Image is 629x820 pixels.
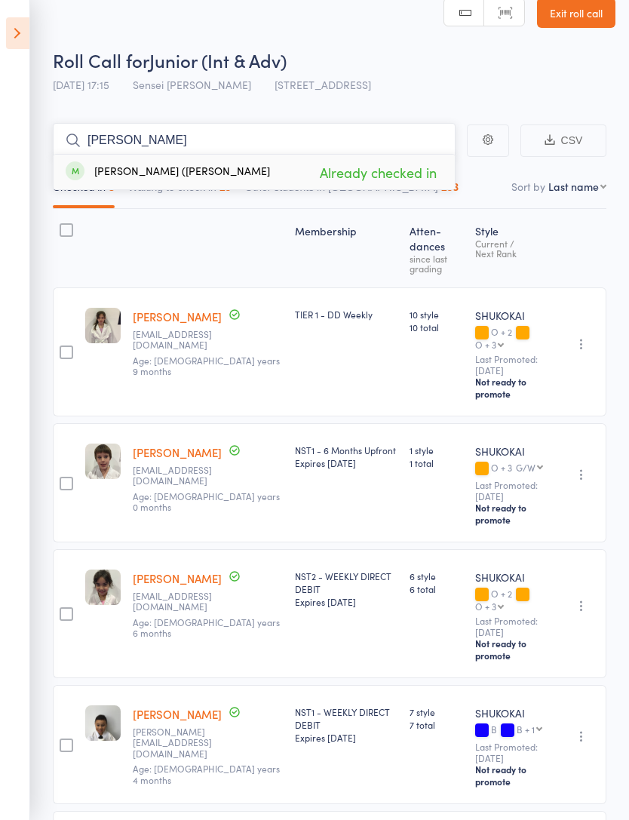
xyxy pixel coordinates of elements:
[295,731,397,744] div: Expires [DATE]
[275,77,371,92] span: [STREET_ADDRESS]
[85,570,121,605] img: image1653550087.png
[295,444,397,469] div: NST1 - 6 Months Upfront
[548,179,599,194] div: Last name
[410,570,462,582] span: 6 style
[316,159,440,186] span: Already checked in
[410,718,462,731] span: 7 total
[475,308,545,323] div: SHUKOKAI
[475,502,545,526] div: Not ready to promote
[475,480,545,502] small: Last Promoted: [DATE]
[128,174,232,208] button: Waiting to check in15
[53,123,456,158] input: Search by name
[244,174,459,208] button: Other students in [GEOGRAPHIC_DATA]153
[133,490,280,513] span: Age: [DEMOGRAPHIC_DATA] years 0 months
[475,462,545,475] div: O + 3
[410,582,462,595] span: 6 total
[295,308,397,321] div: TIER 1 - DD Weekly
[53,48,149,72] span: Roll Call for
[133,762,280,785] span: Age: [DEMOGRAPHIC_DATA] years 4 months
[475,444,545,459] div: SHUKOKAI
[66,164,270,181] div: [PERSON_NAME] ([PERSON_NAME]
[295,705,397,744] div: NST1 - WEEKLY DIRECT DEBIT
[475,724,545,737] div: B
[133,570,222,586] a: [PERSON_NAME]
[475,339,496,349] div: O + 3
[475,637,545,662] div: Not ready to promote
[295,595,397,608] div: Expires [DATE]
[133,465,231,487] small: tanalia_lovelychook@hotmail.com
[475,601,496,611] div: O + 3
[475,354,545,376] small: Last Promoted: [DATE]
[475,588,545,611] div: O + 2
[475,616,545,637] small: Last Promoted: [DATE]
[85,444,121,479] img: image1653550041.png
[520,124,606,157] button: CSV
[289,216,403,281] div: Membership
[475,327,545,349] div: O + 2
[516,462,535,472] div: G/W
[475,742,545,763] small: Last Promoted: [DATE]
[475,705,545,720] div: SHUKOKAI
[410,444,462,456] span: 1 style
[410,321,462,333] span: 10 total
[295,456,397,469] div: Expires [DATE]
[403,216,468,281] div: Atten­dances
[133,444,222,460] a: [PERSON_NAME]
[475,376,545,400] div: Not ready to promote
[517,724,535,734] div: B + 1
[133,616,280,639] span: Age: [DEMOGRAPHIC_DATA] years 6 months
[475,763,545,788] div: Not ready to promote
[410,456,462,469] span: 1 total
[511,179,545,194] label: Sort by
[295,570,397,608] div: NST2 - WEEKLY DIRECT DEBIT
[475,570,545,585] div: SHUKOKAI
[410,253,462,273] div: since last grading
[469,216,551,281] div: Style
[149,48,287,72] span: Junior (Int & Adv)
[410,308,462,321] span: 10 style
[133,77,251,92] span: Sensei [PERSON_NAME]
[133,726,231,759] small: joan.niva@yahoo.com
[133,354,280,377] span: Age: [DEMOGRAPHIC_DATA] years 9 months
[475,238,545,258] div: Current / Next Rank
[133,309,222,324] a: [PERSON_NAME]
[133,591,231,613] small: rosana_dias@hotmail.com
[53,174,115,208] button: Checked in8
[133,706,222,722] a: [PERSON_NAME]
[85,308,121,343] img: image1697239455.png
[133,329,231,351] small: lamoses76@hotmail.com
[85,705,121,741] img: image1614663949.png
[53,77,109,92] span: [DATE] 17:15
[410,705,462,718] span: 7 style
